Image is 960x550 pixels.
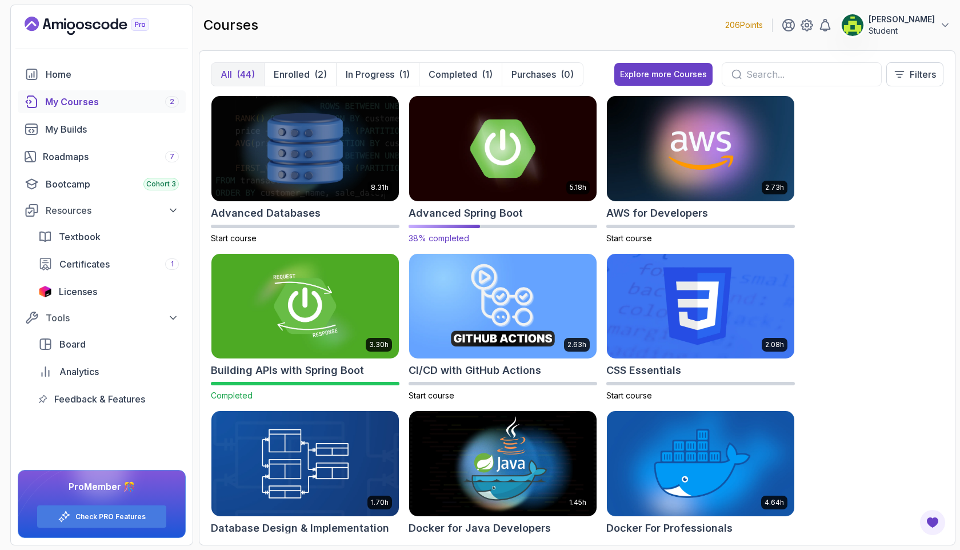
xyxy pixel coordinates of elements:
[18,200,186,221] button: Resources
[18,63,186,86] a: home
[371,498,389,507] p: 1.70h
[146,180,176,189] span: Cohort 3
[369,340,389,349] p: 3.30h
[38,286,52,297] img: jetbrains icon
[31,225,186,248] a: textbook
[18,145,186,168] a: roadmaps
[607,96,794,201] img: AWS for Developers card
[746,67,872,81] input: Search...
[211,63,264,86] button: All(44)
[399,67,410,81] div: (1)
[45,122,179,136] div: My Builds
[409,233,469,243] span: 38% completed
[409,254,597,359] img: CI/CD with GitHub Actions card
[59,337,86,351] span: Board
[46,311,179,325] div: Tools
[409,390,454,400] span: Start course
[31,360,186,383] a: analytics
[45,95,179,109] div: My Courses
[211,362,364,378] h2: Building APIs with Spring Boot
[502,63,583,86] button: Purchases(0)
[606,205,708,221] h2: AWS for Developers
[31,280,186,303] a: licenses
[211,205,321,221] h2: Advanced Databases
[37,505,167,528] button: Check PRO Features
[569,498,586,507] p: 1.45h
[886,62,943,86] button: Filters
[18,118,186,141] a: builds
[570,183,586,192] p: 5.18h
[725,19,763,31] p: 206 Points
[841,14,951,37] button: user profile image[PERSON_NAME]Student
[409,205,523,221] h2: Advanced Spring Boot
[59,365,99,378] span: Analytics
[336,63,419,86] button: In Progress(1)
[314,67,327,81] div: (2)
[46,67,179,81] div: Home
[211,254,399,359] img: Building APIs with Spring Boot card
[75,512,146,521] a: Check PRO Features
[221,67,232,81] p: All
[237,67,255,81] div: (44)
[171,260,174,269] span: 1
[59,257,110,271] span: Certificates
[607,411,794,516] img: Docker For Professionals card
[606,233,652,243] span: Start course
[211,520,389,536] h2: Database Design & Implementation
[46,204,179,217] div: Resources
[429,67,477,81] p: Completed
[31,333,186,356] a: board
[31,388,186,410] a: feedback
[919,509,946,536] button: Open Feedback Button
[43,150,179,164] div: Roadmaps
[59,230,101,244] span: Textbook
[511,67,556,81] p: Purchases
[25,17,175,35] a: Landing page
[211,411,399,516] img: Database Design & Implementation card
[18,90,186,113] a: courses
[561,67,574,81] div: (0)
[419,63,502,86] button: Completed(1)
[869,14,935,25] p: [PERSON_NAME]
[18,308,186,328] button: Tools
[274,67,310,81] p: Enrolled
[211,233,257,243] span: Start course
[18,173,186,196] a: bootcamp
[869,25,935,37] p: Student
[614,63,713,86] button: Explore more Courses
[170,97,174,106] span: 2
[607,254,794,359] img: CSS Essentials card
[606,520,733,536] h2: Docker For Professionals
[567,340,586,349] p: 2.63h
[620,69,707,80] div: Explore more Courses
[606,362,681,378] h2: CSS Essentials
[606,390,652,400] span: Start course
[211,390,253,400] span: Completed
[765,340,784,349] p: 2.08h
[409,95,597,244] a: Advanced Spring Boot card5.18hAdvanced Spring Boot38% completed
[211,96,399,201] img: Advanced Databases card
[409,411,597,516] img: Docker for Java Developers card
[170,152,174,161] span: 7
[842,14,863,36] img: user profile image
[59,285,97,298] span: Licenses
[765,498,784,507] p: 4.64h
[54,392,145,406] span: Feedback & Features
[910,67,936,81] p: Filters
[405,93,601,204] img: Advanced Spring Boot card
[482,67,493,81] div: (1)
[409,520,551,536] h2: Docker for Java Developers
[346,67,394,81] p: In Progress
[211,253,399,402] a: Building APIs with Spring Boot card3.30hBuilding APIs with Spring BootCompleted
[409,362,541,378] h2: CI/CD with GitHub Actions
[46,177,179,191] div: Bootcamp
[31,253,186,276] a: certificates
[765,183,784,192] p: 2.73h
[203,16,258,34] h2: courses
[264,63,336,86] button: Enrolled(2)
[371,183,389,192] p: 8.31h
